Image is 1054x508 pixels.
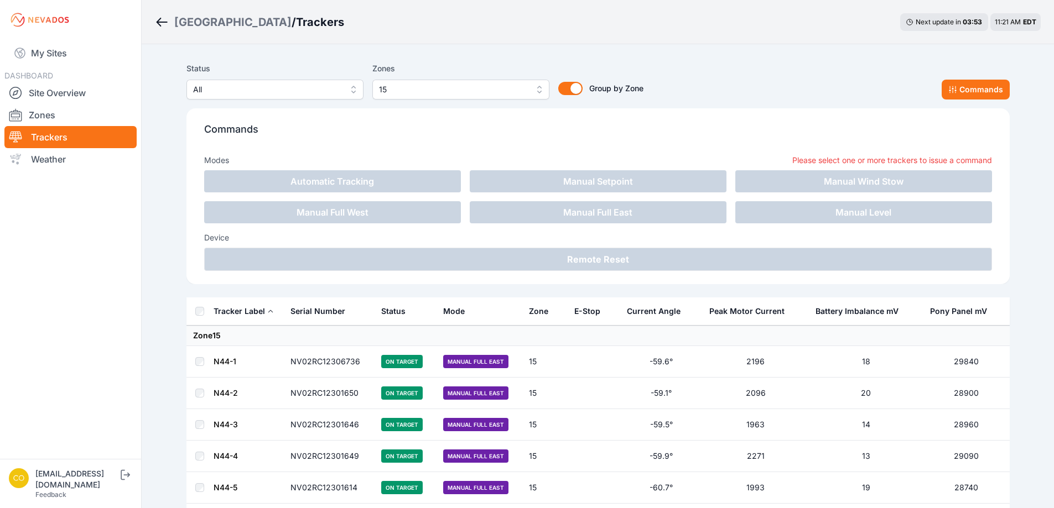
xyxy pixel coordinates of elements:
[443,449,508,463] span: Manual Full East
[214,451,238,460] a: N44-4
[703,441,809,472] td: 2271
[735,201,992,223] button: Manual Level
[809,346,923,378] td: 18
[930,298,996,324] button: Pony Panel mV
[4,40,137,66] a: My Sites
[809,441,923,472] td: 13
[703,409,809,441] td: 1963
[923,441,1010,472] td: 29090
[296,14,344,30] h3: Trackers
[193,83,341,96] span: All
[186,62,364,75] label: Status
[443,386,508,400] span: Manual Full East
[1023,18,1036,26] span: EDT
[214,483,237,492] a: N44-5
[284,472,375,504] td: NV02RC12301614
[522,409,568,441] td: 15
[923,346,1010,378] td: 29840
[620,441,703,472] td: -59.9°
[620,346,703,378] td: -59.6°
[372,62,549,75] label: Zones
[204,201,461,223] button: Manual Full West
[35,490,66,499] a: Feedback
[204,122,992,146] p: Commands
[703,472,809,504] td: 1993
[381,298,414,324] button: Status
[4,148,137,170] a: Weather
[522,378,568,409] td: 15
[574,298,609,324] button: E-Stop
[792,155,992,166] p: Please select one or more trackers to issue a command
[381,386,423,400] span: On Target
[4,104,137,126] a: Zones
[916,18,961,26] span: Next update in
[809,472,923,504] td: 19
[963,18,983,27] div: 03 : 53
[214,420,238,429] a: N44-3
[923,472,1010,504] td: 28740
[522,472,568,504] td: 15
[816,306,899,317] div: Battery Imbalance mV
[522,441,568,472] td: 15
[379,83,527,96] span: 15
[620,378,703,409] td: -59.1°
[443,355,508,368] span: Manual Full East
[9,11,71,29] img: Nevados
[995,18,1021,26] span: 11:21 AM
[214,388,238,397] a: N44-2
[214,306,265,317] div: Tracker Label
[4,126,137,148] a: Trackers
[9,468,29,488] img: controlroomoperator@invenergy.com
[809,409,923,441] td: 14
[529,306,548,317] div: Zone
[381,306,406,317] div: Status
[155,8,344,36] nav: Breadcrumb
[292,14,296,30] span: /
[627,306,681,317] div: Current Angle
[204,232,992,243] h3: Device
[204,248,992,271] button: Remote Reset
[372,80,549,99] button: 15
[284,346,375,378] td: NV02RC12306736
[703,346,809,378] td: 2196
[204,155,229,166] h3: Modes
[290,306,345,317] div: Serial Number
[703,378,809,409] td: 2096
[709,306,785,317] div: Peak Motor Current
[942,80,1010,99] button: Commands
[620,409,703,441] td: -59.5°
[35,468,118,490] div: [EMAIL_ADDRESS][DOMAIN_NAME]
[443,298,474,324] button: Mode
[381,418,423,431] span: On Target
[443,306,465,317] div: Mode
[4,82,137,104] a: Site Overview
[284,378,375,409] td: NV02RC12301650
[923,409,1010,441] td: 28960
[816,298,907,324] button: Battery Imbalance mV
[589,83,643,93] span: Group by Zone
[214,298,274,324] button: Tracker Label
[443,481,508,494] span: Manual Full East
[174,14,292,30] a: [GEOGRAPHIC_DATA]
[381,449,423,463] span: On Target
[735,170,992,192] button: Manual Wind Stow
[4,71,53,80] span: DASHBOARD
[627,298,689,324] button: Current Angle
[381,355,423,368] span: On Target
[284,441,375,472] td: NV02RC12301649
[522,346,568,378] td: 15
[381,481,423,494] span: On Target
[709,298,793,324] button: Peak Motor Current
[443,418,508,431] span: Manual Full East
[186,80,364,99] button: All
[574,306,600,317] div: E-Stop
[620,472,703,504] td: -60.7°
[809,378,923,409] td: 20
[204,170,461,192] button: Automatic Tracking
[470,170,726,192] button: Manual Setpoint
[923,378,1010,409] td: 28900
[930,306,987,317] div: Pony Panel mV
[529,298,557,324] button: Zone
[284,409,375,441] td: NV02RC12301646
